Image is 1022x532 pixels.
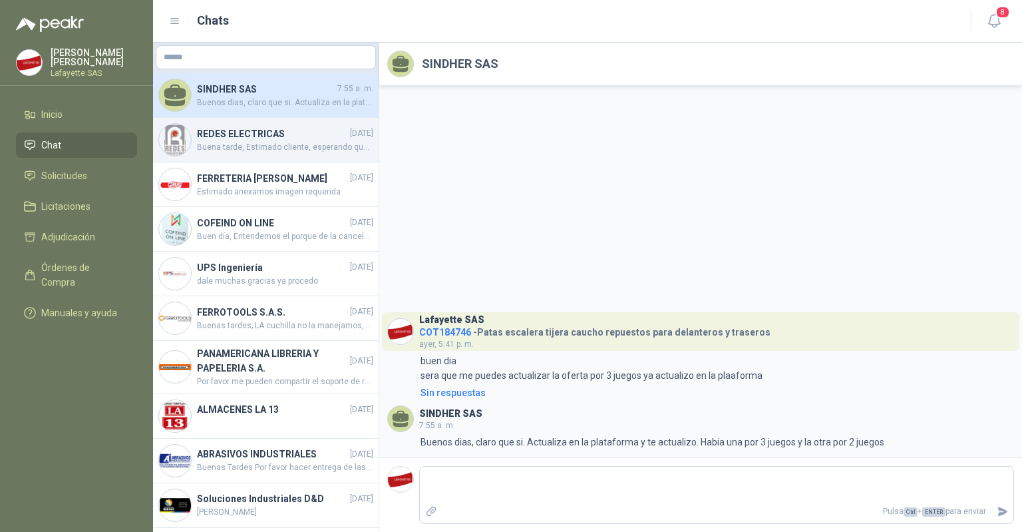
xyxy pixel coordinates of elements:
[350,493,373,505] span: [DATE]
[197,216,347,230] h4: COFEIND ON LINE
[350,216,373,229] span: [DATE]
[388,319,413,344] img: Company Logo
[350,261,373,274] span: [DATE]
[197,346,347,376] h4: PANAMERICANA LIBRERIA Y PAPELERIA S.A.
[197,275,373,288] span: dale muchas gracias ya procedo
[197,171,347,186] h4: FERRETERIA [PERSON_NAME]
[197,82,335,97] h4: SINDHER SAS
[16,163,137,188] a: Solicitudes
[421,435,884,449] p: Buenos dias, claro que si. Actualiza en la plataforma y te actualizo. Habia una por 3 juegos y la...
[153,252,379,296] a: Company LogoUPS Ingeniería[DATE]dale muchas gracias ya procedo
[159,258,191,290] img: Company Logo
[350,448,373,461] span: [DATE]
[419,340,474,349] span: ayer, 5:41 p. m.
[197,186,373,198] span: Estimado anexamos imagen requerida
[16,102,137,127] a: Inicio
[197,305,347,320] h4: FERROTOOLS S.A.S.
[16,224,137,250] a: Adjudicación
[153,296,379,341] a: Company LogoFERROTOOLS S.A.S.[DATE]Buenas tardes; LA cuchilla no la manejamos, solo el producto c...
[159,124,191,156] img: Company Logo
[420,500,442,523] label: Adjuntar archivos
[418,386,1014,400] a: Sin respuestas
[419,410,482,417] h3: SINDHER SAS
[41,168,87,183] span: Solicitudes
[350,172,373,184] span: [DATE]
[419,316,484,324] h3: Lafayette SAS
[16,255,137,295] a: Órdenes de Compra
[159,302,191,334] img: Company Logo
[442,500,992,523] p: Pulsa + para enviar
[922,507,945,517] span: ENTER
[982,9,1006,33] button: 8
[197,141,373,154] span: Buena tarde, Estimado cliente, esperando que se encuentre bien, informo que las cajas ya fueron e...
[350,403,373,416] span: [DATE]
[159,213,191,245] img: Company Logo
[16,194,137,219] a: Licitaciones
[41,306,117,320] span: Manuales y ayuda
[153,73,379,118] a: SINDHER SAS7:55 a. m.Buenos dias, claro que si. Actualiza en la plataforma y te actualizo. Habia ...
[41,138,61,152] span: Chat
[197,97,373,109] span: Buenos dias, claro que si. Actualiza en la plataforma y te actualizo. Habia una por 3 juegos y la...
[421,386,486,400] div: Sin respuestas
[421,354,763,383] p: buen dia sera que me puedes actualizar la oferta por 3 juegos ya actualizo en la plaaforma
[904,507,918,517] span: Ctrl
[159,400,191,432] img: Company Logo
[16,133,137,158] a: Chat
[159,489,191,521] img: Company Logo
[16,300,137,326] a: Manuales y ayuda
[153,341,379,394] a: Company LogoPANAMERICANA LIBRERIA Y PAPELERIA S.A.[DATE]Por favor me pueden compartir el soporte ...
[159,351,191,383] img: Company Logo
[350,127,373,140] span: [DATE]
[197,461,373,474] span: Buenas Tardes Por favor hacer entrega de las 9 unidades
[350,355,373,368] span: [DATE]
[197,491,347,506] h4: Soluciones Industriales D&D
[16,16,84,32] img: Logo peakr
[991,500,1013,523] button: Enviar
[159,445,191,477] img: Company Logo
[197,376,373,388] span: Por favor me pueden compartir el soporte de recibido ya que no se encuentra la mercancía
[153,162,379,207] a: Company LogoFERRETERIA [PERSON_NAME][DATE]Estimado anexamos imagen requerida
[153,439,379,483] a: Company LogoABRASIVOS INDUSTRIALES[DATE]Buenas Tardes Por favor hacer entrega de las 9 unidades
[41,260,124,290] span: Órdenes de Compra
[41,230,95,244] span: Adjudicación
[197,11,229,30] h1: Chats
[197,127,347,141] h4: REDES ELECTRICAS
[197,320,373,332] span: Buenas tardes; LA cuchilla no la manejamos, solo el producto completo.
[159,168,191,200] img: Company Logo
[388,467,413,492] img: Company Logo
[41,199,90,214] span: Licitaciones
[41,107,63,122] span: Inicio
[419,327,471,338] span: COT184746
[422,55,498,73] h2: SINDHER SAS
[153,207,379,252] a: Company LogoCOFEIND ON LINE[DATE]Buen día, Entendemos el porque de la cancelación y solicitamos d...
[337,83,373,95] span: 7:55 a. m.
[153,118,379,162] a: Company LogoREDES ELECTRICAS[DATE]Buena tarde, Estimado cliente, esperando que se encuentre bien,...
[197,417,373,429] span: .
[197,230,373,243] span: Buen día, Entendemos el porque de la cancelación y solicitamos disculpa por los inconvenientes ca...
[995,6,1010,19] span: 8
[350,306,373,318] span: [DATE]
[419,421,455,430] span: 7:55 a. m.
[197,260,347,275] h4: UPS Ingeniería
[197,447,347,461] h4: ABRASIVOS INDUSTRIALES
[197,506,373,519] span: [PERSON_NAME]
[51,69,137,77] p: Lafayette SAS
[153,483,379,528] a: Company LogoSoluciones Industriales D&D[DATE][PERSON_NAME]
[51,48,137,67] p: [PERSON_NAME] [PERSON_NAME]
[419,324,770,336] h4: - Patas escalera tijera caucho repuestos para delanteros y traseros
[153,394,379,439] a: Company LogoALMACENES LA 13[DATE].
[17,50,42,75] img: Company Logo
[197,402,347,417] h4: ALMACENES LA 13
